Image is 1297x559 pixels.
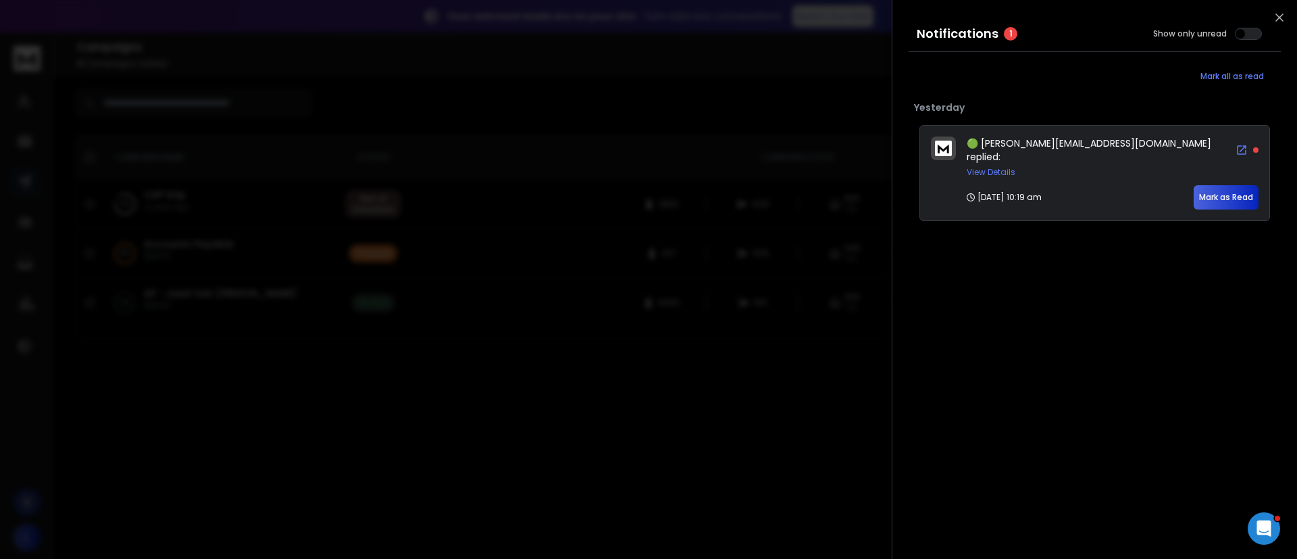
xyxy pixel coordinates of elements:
p: Yesterday [914,101,1275,114]
h3: Notifications [917,24,998,43]
button: View Details [967,167,1015,178]
p: [DATE] 10:19 am [967,192,1042,203]
span: 1 [1004,27,1017,41]
label: Show only unread [1153,28,1227,39]
iframe: Intercom live chat [1248,512,1280,545]
span: 🟢 [PERSON_NAME][EMAIL_ADDRESS][DOMAIN_NAME] replied: [967,137,1211,164]
button: Mark all as read [1184,63,1281,90]
span: Mark all as read [1200,71,1264,82]
img: logo [935,141,952,156]
button: Mark as Read [1194,185,1258,210]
